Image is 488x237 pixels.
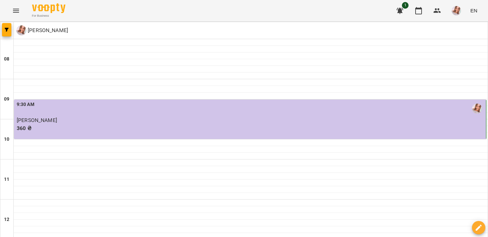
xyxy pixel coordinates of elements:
[16,25,68,35] a: Я [PERSON_NAME]
[32,3,65,13] img: Voopty Logo
[4,216,9,223] h6: 12
[17,101,34,108] label: 9:30 AM
[16,25,68,35] div: Явтушенко Альона
[4,96,9,103] h6: 09
[4,176,9,183] h6: 11
[8,3,24,19] button: Menu
[26,26,68,34] p: [PERSON_NAME]
[32,14,65,18] span: For Business
[402,2,409,9] span: 1
[16,25,26,35] img: Я
[17,117,57,123] span: [PERSON_NAME]
[452,6,461,15] img: 2d479bed210e0de545f6ee74c0e7e972.jpg
[4,55,9,63] h6: 08
[17,124,485,132] p: 360 ₴
[4,136,9,143] h6: 10
[468,4,480,17] button: EN
[470,7,477,14] span: EN
[472,104,482,114] img: Явтушенко Альона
